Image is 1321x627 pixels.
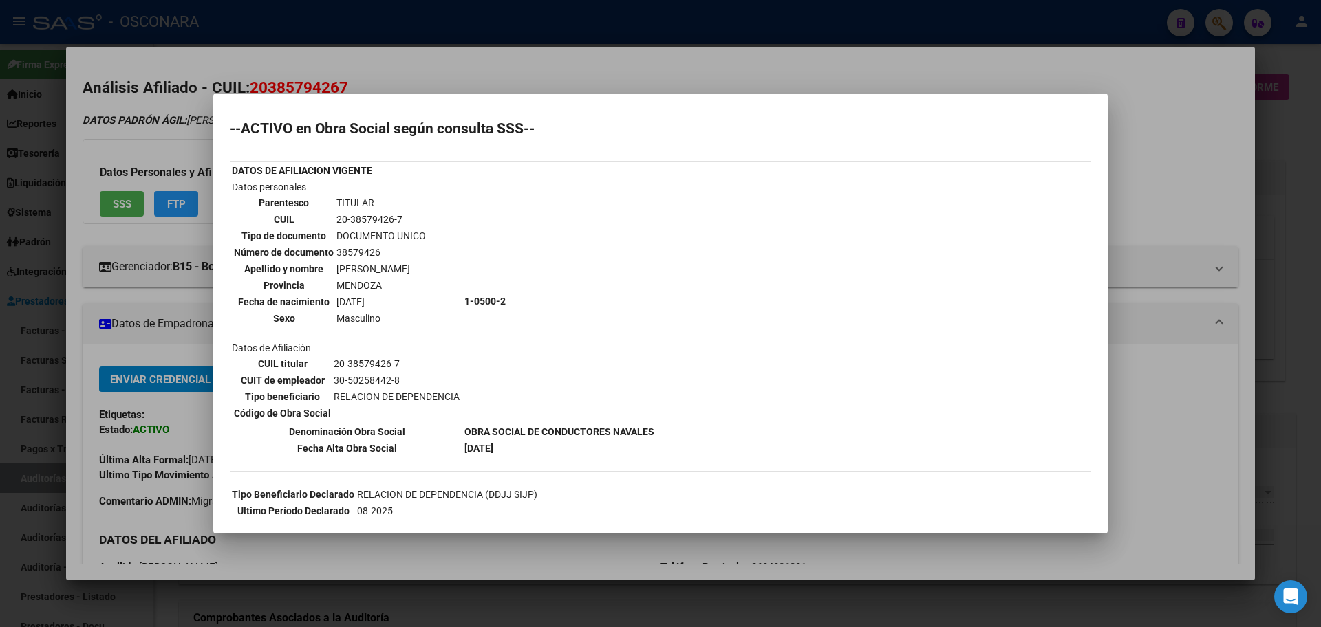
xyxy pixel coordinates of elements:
[231,179,462,423] td: Datos personales Datos de Afiliación
[232,165,372,176] b: DATOS DE AFILIACION VIGENTE
[336,278,427,293] td: MENDOZA
[356,503,581,518] td: 08-2025
[233,356,332,371] th: CUIL titular
[1274,580,1307,613] div: Open Intercom Messenger
[333,356,460,371] td: 20-38579426-7
[336,228,427,243] td: DOCUMENTO UNICO
[231,503,355,518] th: Ultimo Período Declarado
[231,487,355,502] th: Tipo Beneficiario Declarado
[233,373,332,388] th: CUIT de empleador
[231,424,462,439] th: Denominación Obra Social
[233,261,334,276] th: Apellido y nombre
[333,389,460,404] td: RELACION DE DEPENDENCIA
[233,311,334,326] th: Sexo
[464,426,654,437] b: OBRA SOCIAL DE CONDUCTORES NAVALES
[336,294,427,309] td: [DATE]
[233,245,334,260] th: Número de documento
[333,373,460,388] td: 30-50258442-8
[336,212,427,227] td: 20-38579426-7
[233,195,334,210] th: Parentesco
[336,245,427,260] td: 38579426
[336,195,427,210] td: TITULAR
[464,443,493,454] b: [DATE]
[233,406,332,421] th: Código de Obra Social
[336,261,427,276] td: [PERSON_NAME]
[233,228,334,243] th: Tipo de documento
[336,311,427,326] td: Masculino
[233,389,332,404] th: Tipo beneficiario
[233,212,334,227] th: CUIL
[233,294,334,309] th: Fecha de nacimiento
[233,278,334,293] th: Provincia
[464,296,506,307] b: 1-0500-2
[231,441,462,456] th: Fecha Alta Obra Social
[230,122,1091,135] h2: --ACTIVO en Obra Social según consulta SSS--
[356,487,581,502] td: RELACION DE DEPENDENCIA (DDJJ SIJP)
